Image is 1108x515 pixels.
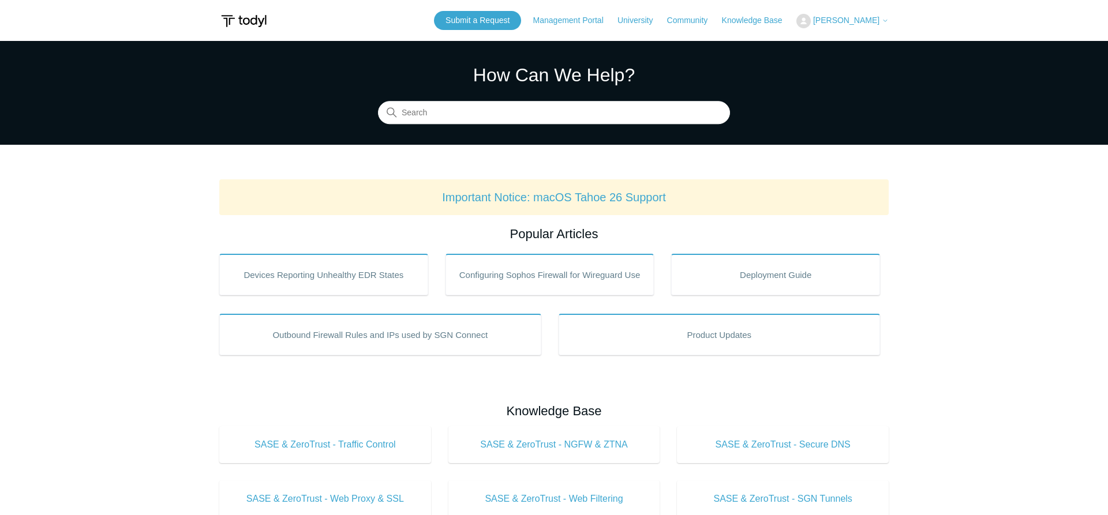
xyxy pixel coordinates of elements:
[442,191,666,204] a: Important Notice: macOS Tahoe 26 Support
[219,224,889,243] h2: Popular Articles
[617,14,664,27] a: University
[378,102,730,125] input: Search
[237,492,414,506] span: SASE & ZeroTrust - Web Proxy & SSL
[219,314,541,355] a: Outbound Firewall Rules and IPs used by SGN Connect
[378,61,730,89] h1: How Can We Help?
[671,254,880,295] a: Deployment Guide
[446,254,654,295] a: Configuring Sophos Firewall for Wireguard Use
[219,401,889,420] h2: Knowledge Base
[796,14,889,28] button: [PERSON_NAME]
[448,426,660,463] a: SASE & ZeroTrust - NGFW & ZTNA
[219,10,268,32] img: Todyl Support Center Help Center home page
[466,438,643,452] span: SASE & ZeroTrust - NGFW & ZTNA
[533,14,615,27] a: Management Portal
[677,426,889,463] a: SASE & ZeroTrust - Secure DNS
[219,426,431,463] a: SASE & ZeroTrust - Traffic Control
[434,11,521,30] a: Submit a Request
[694,438,871,452] span: SASE & ZeroTrust - Secure DNS
[466,492,643,506] span: SASE & ZeroTrust - Web Filtering
[722,14,794,27] a: Knowledge Base
[667,14,720,27] a: Community
[559,314,881,355] a: Product Updates
[237,438,414,452] span: SASE & ZeroTrust - Traffic Control
[694,492,871,506] span: SASE & ZeroTrust - SGN Tunnels
[813,16,879,25] span: [PERSON_NAME]
[219,254,428,295] a: Devices Reporting Unhealthy EDR States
